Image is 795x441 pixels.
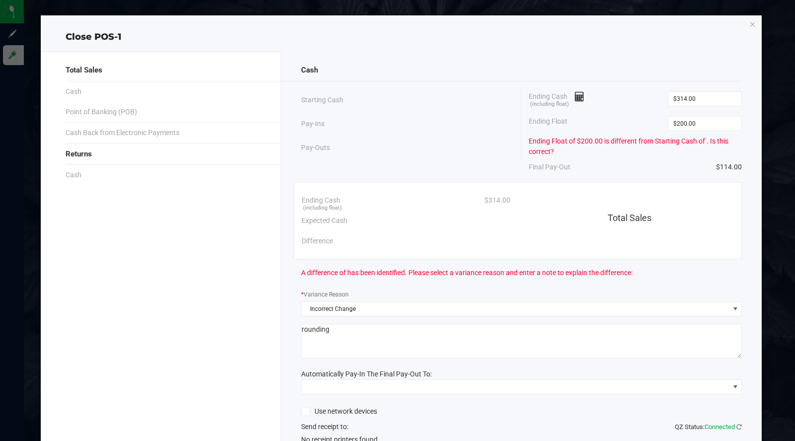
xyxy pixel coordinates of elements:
span: Ending Float [529,116,567,131]
span: NO DATA FOUND [301,379,742,394]
span: $314.00 [484,195,510,206]
span: Pay-Outs [301,143,330,153]
span: Pay-Ins [301,119,324,129]
span: QZ Status: [675,423,742,431]
span: Point of Banking (POB) [66,107,137,117]
div: Returns [66,144,261,165]
span: Cash Back from Electronic Payments [66,128,179,138]
span: Incorrect Change [302,302,729,316]
span: Send receipt to: [301,423,348,431]
label: Variance Reason [301,290,349,299]
span: Expected Cash [302,216,347,226]
span: Total Sales [66,65,102,76]
span: Difference [302,236,333,246]
span: Starting Cash [301,95,343,105]
span: (including float) [530,100,569,109]
span: Cash [301,65,318,76]
span: Cash [66,86,81,97]
span: A difference of has been identified. Please select a variance reason and enter a note to explain ... [301,268,633,278]
span: Connected [705,423,735,431]
div: Ending Float of $200.00 is different from Starting Cash of . Is this correct? [529,136,742,157]
div: Close POS-1 [41,30,762,44]
span: (including float) [303,204,342,213]
span: Automatically Pay-In The Final Pay-Out To: [301,370,432,378]
span: $114.00 [716,162,742,172]
span: Ending Cash [529,91,584,106]
span: Cash [66,170,81,180]
label: Use network devices [301,406,377,417]
span: Ending Cash [302,195,340,206]
span: Total Sales [608,213,651,223]
span: Final Pay-Out [529,162,570,172]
